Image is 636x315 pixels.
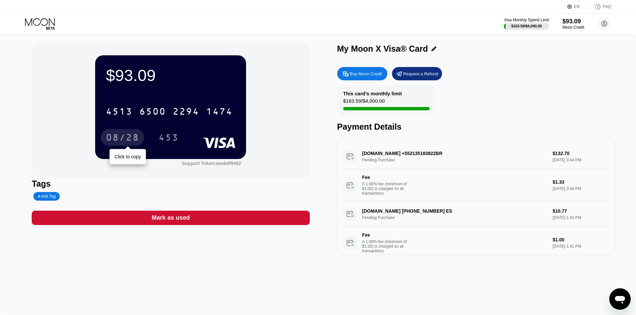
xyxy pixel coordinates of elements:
div: Mark as used [152,214,190,222]
div: 4513650022941474 [102,103,237,120]
div: My Moon X Visa® Card [337,44,428,54]
div: FAQ [588,3,611,10]
div: A 1.00% fee (minimum of $1.00) is charged on all transactions [362,182,412,196]
div: EN [567,3,588,10]
div: Add Tag [33,192,59,201]
div: Visa Monthly Spend Limit$163.59/$4,000.00 [504,18,549,30]
div: FAQ [603,4,611,9]
div: 6500 [139,107,166,118]
div: EN [574,4,580,9]
div: FeeA 1.00% fee (minimum of $1.00) is charged on all transactions$1.00[DATE] 1:41 PM [343,227,610,259]
div: Request a Refund [392,67,442,80]
div: Visa Monthly Spend Limit [504,18,549,22]
div: Request a Refund [403,71,438,77]
div: $1.00 [553,237,609,242]
div: $1.33 [553,179,609,185]
div: $163.59 / $4,000.00 [511,24,542,28]
div: Moon Credit [563,25,584,30]
div: Buy Moon Credit [350,71,382,77]
div: $163.59 / $4,000.00 [343,98,385,107]
div: Buy Moon Credit [337,67,387,80]
div: This card’s monthly limit [343,91,402,96]
div: Fee [362,232,409,238]
div: Add Tag [37,194,55,199]
div: 1474 [206,107,233,118]
div: A 1.00% fee (minimum of $1.00) is charged on all transactions [362,239,412,253]
div: [DATE] 3:44 PM [553,186,609,191]
div: 453 [159,133,179,144]
div: Tags [32,179,309,189]
div: Support Token:aeeb4f9492 [182,161,241,166]
div: 453 [154,129,184,146]
div: 2294 [173,107,199,118]
div: 08/28 [106,133,139,144]
div: 08/28 [101,129,144,146]
div: $93.09Moon Credit [563,18,584,30]
div: FeeA 1.00% fee (minimum of $1.00) is charged on all transactions$1.33[DATE] 3:44 PM [343,169,610,201]
div: 4513 [106,107,133,118]
div: [DATE] 1:41 PM [553,244,609,249]
div: Click to copy [115,154,141,159]
div: Support Token: aeeb4f9492 [182,161,241,166]
div: Payment Details [337,122,615,132]
div: Mark as used [32,211,309,225]
div: $93.09 [563,18,584,25]
iframe: Button to launch messaging window [609,288,631,310]
div: $93.09 [106,66,235,85]
div: Fee [362,175,409,180]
